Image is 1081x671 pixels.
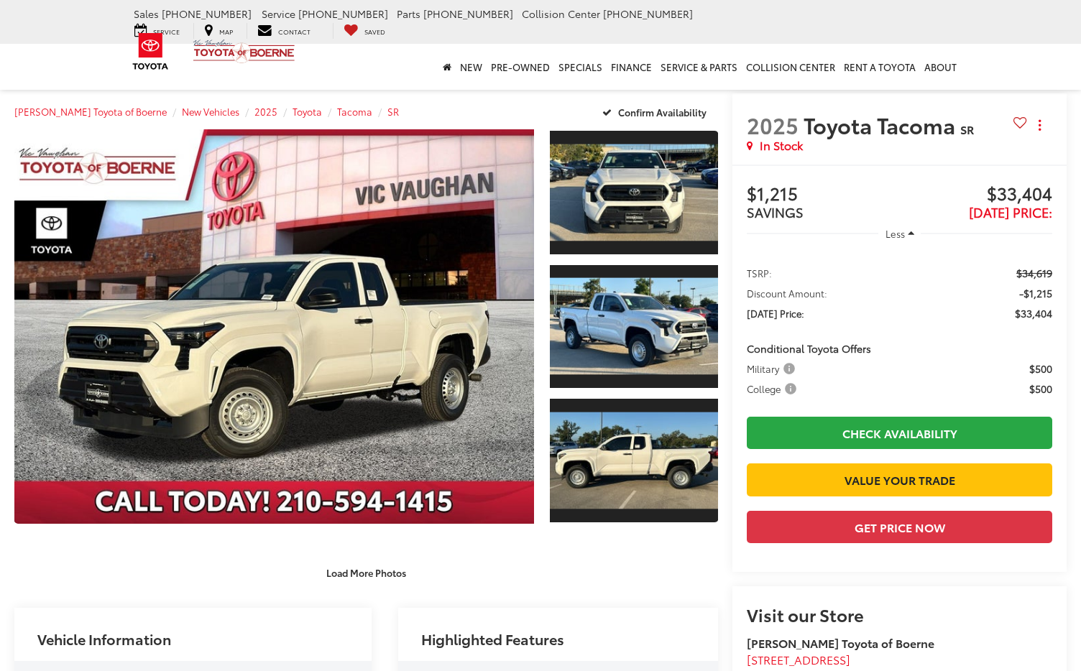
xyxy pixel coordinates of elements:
[747,361,798,376] span: Military
[423,6,513,21] span: [PHONE_NUMBER]
[316,560,416,586] button: Load More Photos
[603,6,693,21] span: [PHONE_NUMBER]
[747,511,1052,543] button: Get Price Now
[247,23,321,39] a: Contact
[550,264,718,390] a: Expand Photo 2
[594,99,719,124] button: Confirm Availability
[1029,361,1052,376] span: $500
[421,631,564,647] h2: Highlighted Features
[397,6,420,21] span: Parts
[747,463,1052,496] a: Value Your Trade
[747,361,800,376] button: Military
[522,6,600,21] span: Collision Center
[607,44,656,90] a: Finance
[900,184,1052,205] span: $33,404
[254,105,277,118] a: 2025
[337,105,372,118] a: Tacoma
[747,341,871,356] span: Conditional Toyota Offers
[9,128,539,525] img: 2025 Toyota Tacoma SR
[14,129,534,524] a: Expand Photo 0
[885,227,905,240] span: Less
[742,44,839,90] a: Collision Center
[1015,306,1052,320] span: $33,404
[760,137,803,154] span: In Stock
[550,129,718,256] a: Expand Photo 1
[747,605,1052,624] h2: Visit our Store
[124,23,190,39] a: Service
[960,121,974,137] span: SR
[548,278,719,375] img: 2025 Toyota Tacoma SR
[1019,286,1052,300] span: -$1,215
[219,27,233,36] span: Map
[438,44,456,90] a: Home
[550,397,718,524] a: Expand Photo 3
[878,221,921,246] button: Less
[1027,112,1052,137] button: Actions
[839,44,920,90] a: Rent a Toyota
[1016,266,1052,280] span: $34,619
[37,631,171,647] h2: Vehicle Information
[1029,381,1052,396] span: $500
[456,44,487,90] a: New
[333,23,396,39] a: My Saved Vehicles
[747,203,804,221] span: SAVINGS
[969,203,1052,221] span: [DATE] Price:
[656,44,742,90] a: Service & Parts: Opens in a new tab
[618,106,707,119] span: Confirm Availability
[262,6,295,21] span: Service
[293,105,322,118] a: Toyota
[747,634,934,651] strong: [PERSON_NAME] Toyota of Boerne
[548,412,719,509] img: 2025 Toyota Tacoma SR
[162,6,252,21] span: [PHONE_NUMBER]
[920,44,961,90] a: About
[804,109,960,140] span: Toyota Tacoma
[747,417,1052,449] a: Check Availability
[747,306,804,320] span: [DATE] Price:
[747,381,799,396] span: College
[747,266,772,280] span: TSRP:
[14,105,167,118] a: [PERSON_NAME] Toyota of Boerne
[747,286,827,300] span: Discount Amount:
[747,184,899,205] span: $1,215
[554,44,607,90] a: Specials
[387,105,399,118] a: SR
[747,651,850,667] span: [STREET_ADDRESS]
[193,23,244,39] a: Map
[747,109,799,140] span: 2025
[747,381,801,396] button: College
[278,27,310,36] span: Contact
[193,39,295,64] img: Vic Vaughan Toyota of Boerne
[364,27,385,36] span: Saved
[298,6,388,21] span: [PHONE_NUMBER]
[548,144,719,241] img: 2025 Toyota Tacoma SR
[134,6,159,21] span: Sales
[1039,119,1041,131] span: dropdown dots
[153,27,180,36] span: Service
[487,44,554,90] a: Pre-Owned
[182,105,239,118] a: New Vehicles
[124,28,178,75] img: Toyota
